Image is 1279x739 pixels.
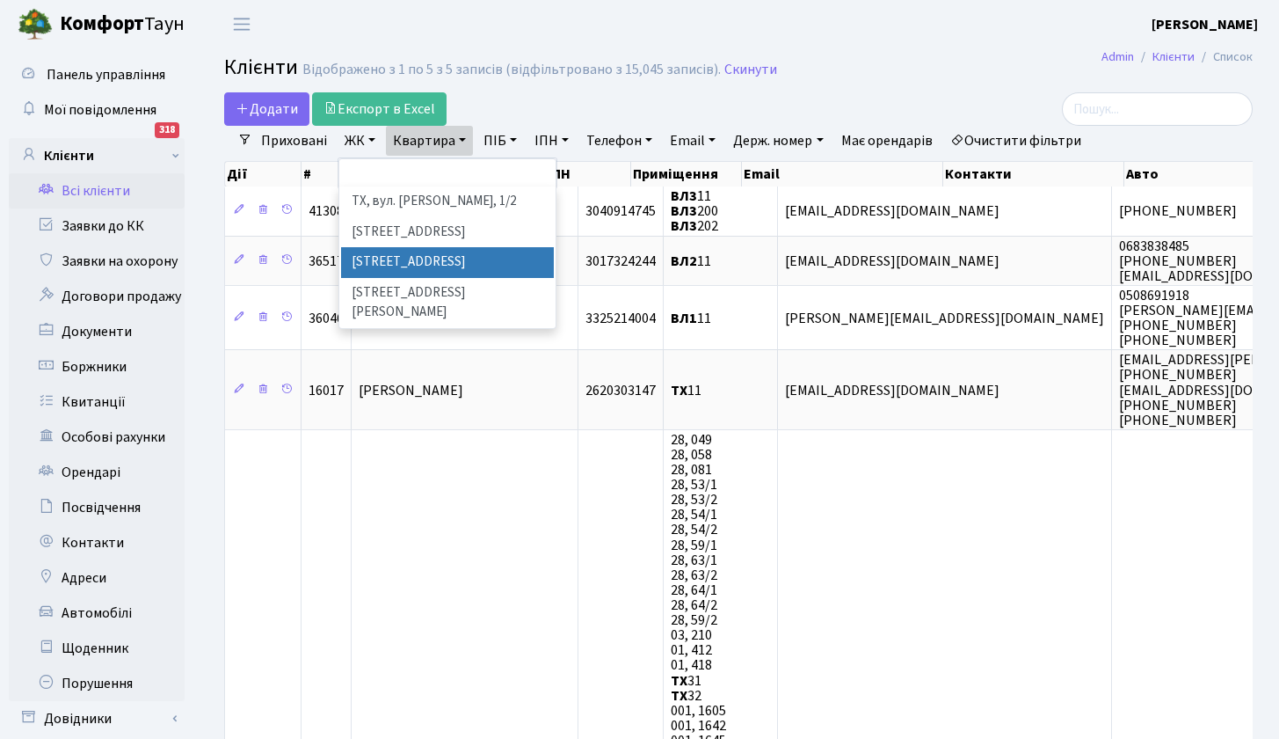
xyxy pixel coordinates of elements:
span: 3040914745 [585,201,656,221]
span: 41308 [309,201,344,221]
a: Клієнти [1152,48,1195,66]
a: Договори продажу [9,279,185,314]
a: Додати [224,92,309,126]
a: Всі клієнти [9,173,185,209]
a: Приховані [254,126,334,156]
a: Контакти [9,525,185,560]
a: Email [663,126,723,156]
th: Email [742,162,942,187]
li: [STREET_ADDRESS] [341,247,554,278]
a: Admin [1101,48,1134,66]
span: [PERSON_NAME][EMAIL_ADDRESS][DOMAIN_NAME] [785,309,1104,328]
a: ІПН [527,126,576,156]
a: Клієнти [9,138,185,173]
b: ВЛ2 [671,252,697,271]
a: Мої повідомлення318 [9,92,185,128]
b: ВЛ1 [671,309,697,328]
a: Телефон [579,126,659,156]
b: ТХ [671,381,687,400]
a: Скинути [724,62,777,78]
span: Мої повідомлення [44,100,156,120]
a: ЖК [338,126,382,156]
span: 11 [671,309,711,328]
a: Квитанції [9,384,185,420]
a: Заявки на охорону [9,244,185,279]
span: 3325214004 [585,309,656,328]
b: ВЛ3 [671,201,697,221]
div: Відображено з 1 по 5 з 5 записів (відфільтровано з 15,045 записів). [302,62,721,78]
span: Таун [60,10,185,40]
a: Експорт в Excel [312,92,447,126]
span: 36046 [309,309,344,328]
a: Документи [9,314,185,349]
a: Очистити фільтри [943,126,1088,156]
div: 318 [155,122,179,138]
span: [EMAIL_ADDRESS][DOMAIN_NAME] [785,201,999,221]
span: 36517 [309,252,344,271]
a: Адреси [9,560,185,596]
span: 3017324244 [585,252,656,271]
span: [EMAIL_ADDRESS][DOMAIN_NAME] [785,381,999,400]
th: Дії [225,162,302,187]
a: Щоденник [9,631,185,666]
a: [PERSON_NAME] [1152,14,1258,35]
th: # [302,162,352,187]
b: ТХ [671,671,687,691]
span: 11 [671,381,701,400]
b: ТХ [671,686,687,706]
li: [STREET_ADDRESS][PERSON_NAME] [341,278,554,328]
nav: breadcrumb [1075,39,1279,76]
span: [EMAIL_ADDRESS][DOMAIN_NAME] [785,252,999,271]
a: Довідники [9,701,185,736]
a: Держ. номер [726,126,830,156]
b: Комфорт [60,10,144,38]
a: Боржники [9,349,185,384]
a: Панель управління [9,57,185,92]
th: Приміщення [631,162,743,187]
th: ІПН [546,162,631,187]
span: 11 [671,252,711,271]
span: Клієнти [224,52,298,83]
span: Додати [236,99,298,119]
a: Автомобілі [9,596,185,631]
a: Особові рахунки [9,420,185,455]
b: [PERSON_NAME] [1152,15,1258,34]
span: 11 200 202 [671,187,718,236]
img: logo.png [18,7,53,42]
li: [STREET_ADDRESS] [341,217,554,248]
a: Посвідчення [9,490,185,525]
a: Квартира [386,126,473,156]
span: 2620303147 [585,381,656,400]
input: Пошук... [1062,92,1253,126]
a: Орендарі [9,455,185,490]
a: Заявки до КК [9,209,185,244]
b: ВЛ3 [671,217,697,237]
th: Контакти [943,162,1124,187]
a: Має орендарів [834,126,940,156]
button: Переключити навігацію [220,10,264,39]
li: Список [1195,48,1253,67]
span: 16017 [309,381,344,400]
b: ВЛ3 [671,187,697,206]
span: [PHONE_NUMBER] [1119,201,1237,221]
span: [PERSON_NAME] [359,381,463,400]
li: ТХ, вул. [PERSON_NAME], 1/2 [341,187,554,217]
span: Панель управління [47,65,165,84]
a: Порушення [9,666,185,701]
a: ПІБ [476,126,524,156]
